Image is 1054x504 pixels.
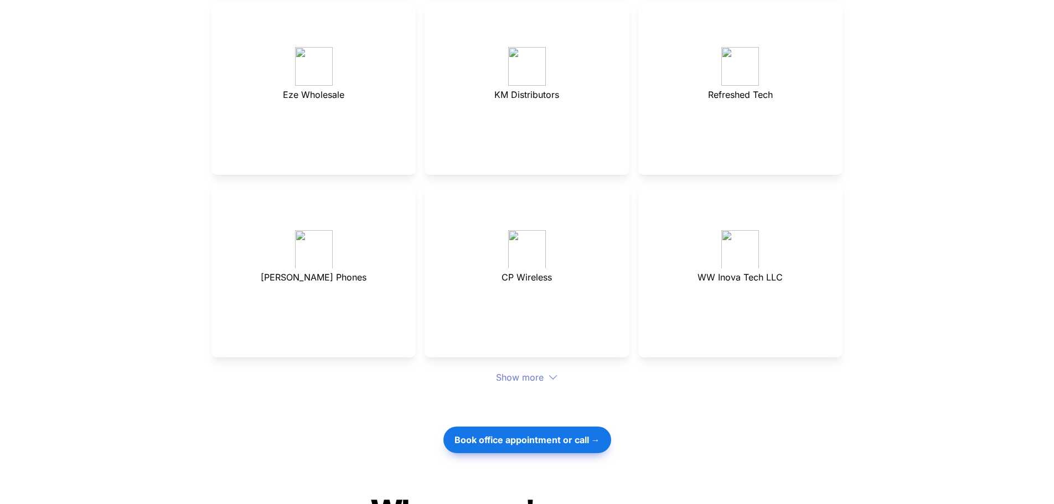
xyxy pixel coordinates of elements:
span: [PERSON_NAME] Phones [261,272,366,283]
span: Eze Wholesale [283,89,344,100]
a: Book office appointment or call → [443,421,611,459]
span: CP Wireless [502,272,552,283]
strong: Book office appointment or call → [454,434,600,445]
span: WW Inova Tech LLC [697,272,783,283]
span: KM Distributors [494,89,559,100]
span: Refreshed Tech [708,89,773,100]
button: Book office appointment or call → [443,427,611,453]
div: Show more [211,371,843,384]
